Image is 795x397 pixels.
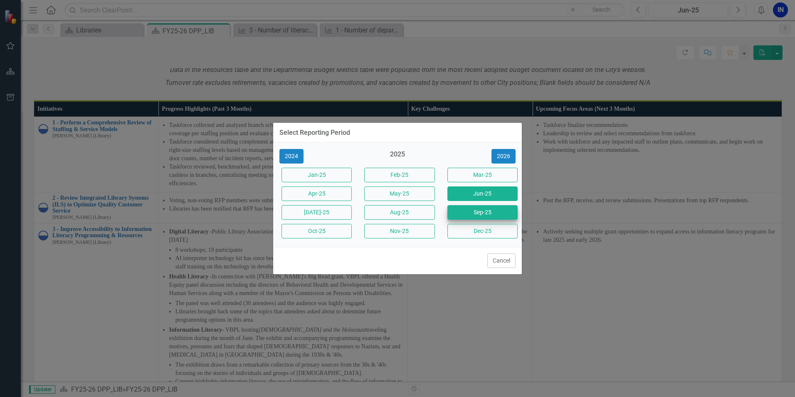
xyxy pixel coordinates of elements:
[281,224,352,238] button: Oct-25
[487,253,516,268] button: Cancel
[447,224,518,238] button: Dec-25
[281,168,352,182] button: Jan-25
[447,168,518,182] button: Mar-25
[364,224,435,238] button: Nov-25
[447,186,518,201] button: Jun-25
[279,129,350,136] div: Select Reporting Period
[447,205,518,220] button: Sep-25
[491,149,516,164] button: 2026
[362,150,432,164] div: 2025
[279,149,304,164] button: 2024
[281,205,352,220] button: [DATE]-25
[364,168,435,182] button: Feb-25
[364,186,435,201] button: May-25
[364,205,435,220] button: Aug-25
[281,186,352,201] button: Apr-25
